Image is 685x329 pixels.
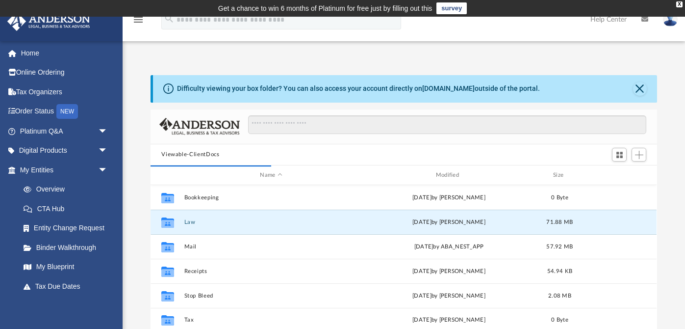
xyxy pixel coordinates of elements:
img: Anderson Advisors Platinum Portal [4,12,93,31]
div: close [676,1,683,7]
button: Add [632,148,646,162]
a: survey [436,2,467,14]
button: Viewable-ClientDocs [161,150,219,159]
a: Platinum Q&Aarrow_drop_down [7,121,123,141]
div: Difficulty viewing your box folder? You can also access your account directly on outside of the p... [177,83,540,94]
span: 2.08 MB [548,293,571,299]
button: Receipts [184,268,358,274]
a: My [PERSON_NAME] Teamarrow_drop_down [7,296,118,328]
a: My Entitiesarrow_drop_down [7,160,123,180]
div: Name [184,171,358,180]
span: arrow_drop_down [98,121,118,141]
button: Mail [184,244,358,250]
span: 0 Byte [552,195,569,200]
span: arrow_drop_down [98,141,118,161]
div: [DATE] by [PERSON_NAME] [362,316,536,325]
div: [DATE] by ABA_NEST_APP [362,243,536,251]
i: menu [132,14,144,26]
div: id [155,171,179,180]
div: Modified [362,171,536,180]
span: arrow_drop_down [98,296,118,316]
a: Digital Productsarrow_drop_down [7,141,123,161]
div: [DATE] by [PERSON_NAME] [362,292,536,301]
a: Tax Due Dates [14,276,123,296]
a: [DOMAIN_NAME] [422,84,475,92]
a: Tax Organizers [7,82,123,102]
span: 54.94 KB [547,269,572,274]
a: Home [7,43,123,63]
a: Entity Change Request [14,219,123,238]
div: NEW [56,104,78,119]
div: [DATE] by [PERSON_NAME] [362,267,536,276]
span: 0 Byte [552,318,569,323]
i: search [164,13,175,24]
div: id [584,171,653,180]
a: My Blueprint [14,257,118,277]
button: Tax [184,317,358,324]
a: Online Ordering [7,63,123,82]
span: 71.88 MB [547,219,573,225]
span: arrow_drop_down [98,160,118,180]
div: [DATE] by [PERSON_NAME] [362,218,536,227]
button: Switch to Grid View [612,148,627,162]
div: [DATE] by [PERSON_NAME] [362,193,536,202]
div: Size [540,171,580,180]
img: User Pic [663,12,678,27]
input: Search files and folders [248,115,646,134]
button: Bookkeeping [184,194,358,201]
span: 57.92 MB [547,244,573,249]
a: Binder Walkthrough [14,238,123,257]
a: CTA Hub [14,199,123,219]
button: Stop Bleed [184,293,358,299]
a: Order StatusNEW [7,102,123,122]
button: Close [633,82,647,96]
a: menu [132,19,144,26]
div: Get a chance to win 6 months of Platinum for free just by filling out this [218,2,432,14]
button: Law [184,219,358,225]
a: Overview [14,180,123,199]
